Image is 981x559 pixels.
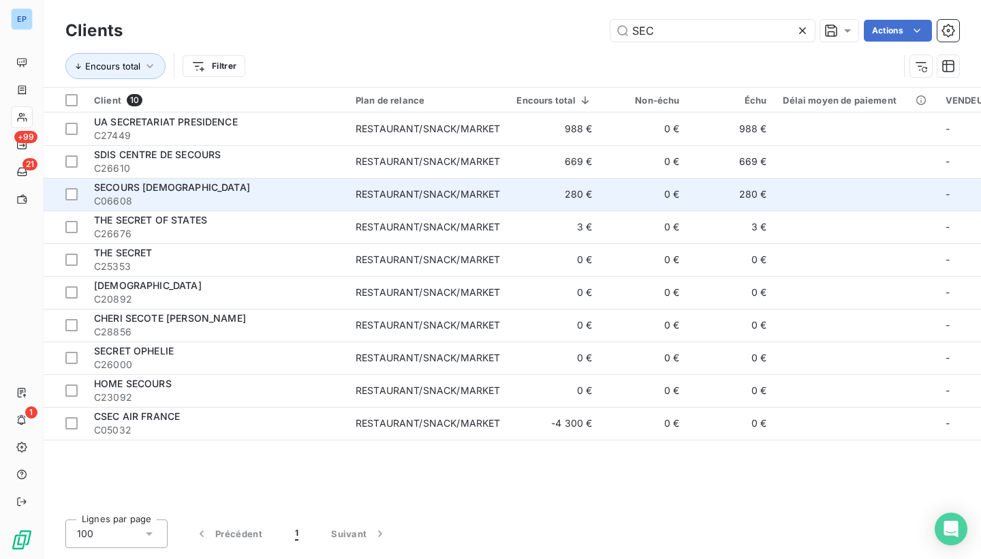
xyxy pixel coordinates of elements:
button: Encours total [65,53,166,79]
span: 21 [22,158,37,170]
span: C26000 [94,358,339,372]
td: 988 € [508,112,600,145]
div: Open Intercom Messenger [935,513,967,545]
td: 0 € [508,243,600,276]
td: 0 € [600,145,687,178]
td: 0 € [600,243,687,276]
span: SDIS CENTRE DE SECOURS [94,149,221,160]
span: C27449 [94,129,339,142]
td: 0 € [687,342,775,374]
div: EP [11,8,33,30]
span: THE SECRET [94,247,153,258]
span: 100 [77,527,93,541]
span: - [946,417,950,429]
span: CSEC AIR FRANCE [94,410,180,422]
span: - [946,123,950,134]
button: Filtrer [183,55,245,77]
td: 669 € [508,145,600,178]
div: Plan de relance [356,95,500,106]
span: C28856 [94,325,339,339]
button: Suivant [315,519,403,548]
span: - [946,254,950,265]
span: - [946,221,950,232]
td: 0 € [600,374,687,407]
div: RESTAURANT/SNACK/MARKET [356,122,500,136]
span: THE SECRET OF STATES [94,214,207,226]
div: RESTAURANT/SNACK/MARKET [356,155,500,168]
td: 0 € [687,276,775,309]
div: Non-échu [608,95,679,106]
span: C06608 [94,194,339,208]
a: 21 [11,161,32,183]
td: 0 € [687,407,775,440]
span: - [946,352,950,363]
span: Client [94,95,121,106]
span: Encours total [85,61,140,72]
span: 1 [25,406,37,419]
div: RESTAURANT/SNACK/MARKET [356,187,500,201]
span: - [946,155,950,167]
div: Échu [696,95,766,106]
span: C20892 [94,292,339,306]
td: 0 € [687,243,775,276]
div: RESTAURANT/SNACK/MARKET [356,318,500,332]
div: Encours total [516,95,592,106]
div: RESTAURANT/SNACK/MARKET [356,220,500,234]
span: 10 [127,94,142,106]
td: 280 € [687,178,775,211]
td: 0 € [687,309,775,342]
span: UA SECRETARIAT PRESIDENCE [94,116,238,127]
span: +99 [14,131,37,143]
span: - [946,319,950,331]
span: SECOURS [DEMOGRAPHIC_DATA] [94,181,250,193]
span: 1 [295,527,298,541]
span: CHERI SECOTE [PERSON_NAME] [94,312,246,324]
button: Actions [864,20,932,42]
span: - [946,286,950,298]
td: 988 € [687,112,775,145]
a: +99 [11,134,32,155]
button: 1 [279,519,315,548]
td: 0 € [508,374,600,407]
td: 0 € [600,342,687,374]
span: C26676 [94,227,339,241]
td: 3 € [687,211,775,243]
span: C25353 [94,260,339,273]
td: -4 300 € [508,407,600,440]
td: 0 € [508,309,600,342]
div: RESTAURANT/SNACK/MARKET [356,253,500,267]
h3: Clients [65,18,123,43]
td: 280 € [508,178,600,211]
img: Logo LeanPay [11,529,33,551]
input: Rechercher [610,20,815,42]
td: 0 € [600,407,687,440]
td: 0 € [687,374,775,407]
div: RESTAURANT/SNACK/MARKET [356,384,500,397]
td: 0 € [600,178,687,211]
td: 0 € [600,112,687,145]
td: 669 € [687,145,775,178]
span: C05032 [94,423,339,437]
span: - [946,188,950,200]
span: [DEMOGRAPHIC_DATA] [94,279,202,291]
div: RESTAURANT/SNACK/MARKET [356,286,500,299]
span: SECRET OPHELIE [94,345,174,357]
span: C23092 [94,391,339,404]
span: - [946,384,950,396]
td: 0 € [600,276,687,309]
td: 0 € [508,276,600,309]
td: 0 € [600,309,687,342]
td: 0 € [508,342,600,374]
div: RESTAURANT/SNACK/MARKET [356,417,500,430]
div: Délai moyen de paiement [783,95,929,106]
td: 0 € [600,211,687,243]
td: 3 € [508,211,600,243]
span: C26610 [94,162,339,175]
span: HOME SECOURS [94,378,172,389]
div: RESTAURANT/SNACK/MARKET [356,351,500,365]
button: Précédent [178,519,279,548]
